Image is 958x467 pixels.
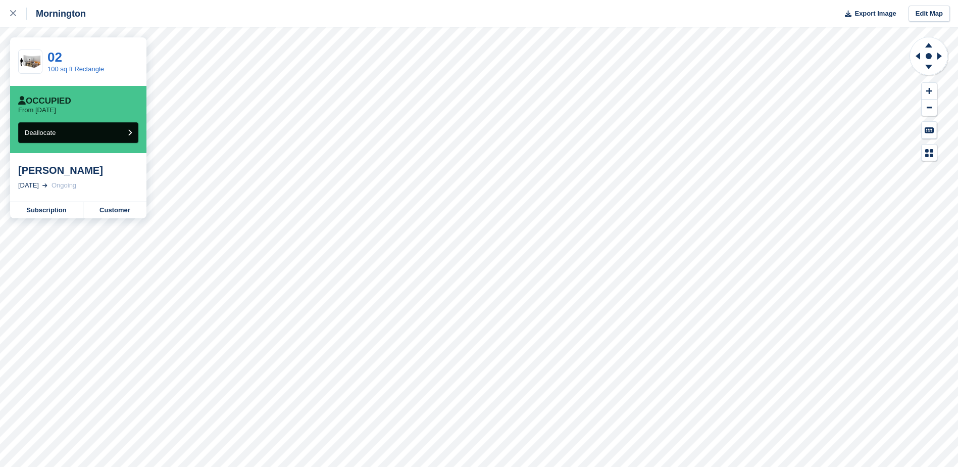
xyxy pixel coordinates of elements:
[47,65,104,73] a: 100 sq ft Rectangle
[909,6,950,22] a: Edit Map
[83,202,146,218] a: Customer
[18,106,56,114] p: From [DATE]
[922,83,937,100] button: Zoom In
[854,9,896,19] span: Export Image
[25,129,56,136] span: Deallocate
[19,53,42,71] img: 100-sqft-unit.jpg
[42,183,47,188] img: arrow-right-light-icn-cde0832a797a2874e46488d9cf13f60e5c3a73dbe684e267c42b8395dfbc2abf.svg
[10,202,83,218] a: Subscription
[27,8,86,20] div: Mornington
[18,180,39,191] div: [DATE]
[52,180,76,191] div: Ongoing
[47,50,62,65] a: 02
[839,6,896,22] button: Export Image
[922,122,937,138] button: Keyboard Shortcuts
[18,164,138,176] div: [PERSON_NAME]
[18,122,138,143] button: Deallocate
[922,100,937,116] button: Zoom Out
[922,145,937,161] button: Map Legend
[18,96,71,106] div: Occupied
